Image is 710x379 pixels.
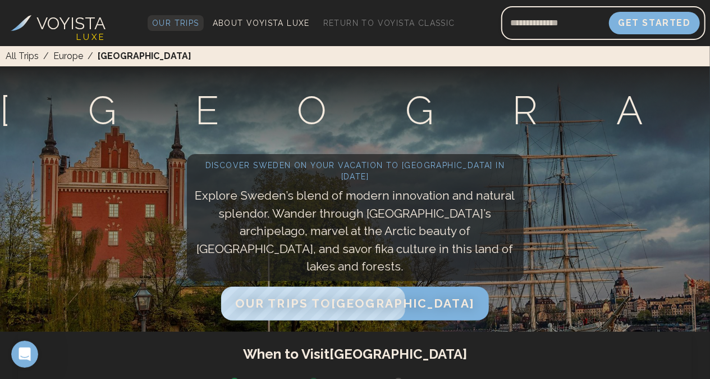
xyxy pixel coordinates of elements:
[76,31,104,44] h4: L U X E
[11,341,38,368] iframe: Intercom live chat
[501,10,609,37] input: Email address
[6,49,39,63] a: All Trips
[221,299,489,310] a: Our Trips to[GEOGRAPHIC_DATA]
[148,15,204,31] a: Our Trips
[11,11,106,36] a: VOYISTA
[193,187,518,276] p: Explore Sweden’s blend of modern innovation and natural splendor. Wander through [GEOGRAPHIC_DATA...
[152,19,199,28] span: Our Trips
[53,49,83,63] a: Europe
[213,19,310,28] span: About Voyista Luxe
[323,19,455,28] span: Return to Voyista Classic
[98,49,191,63] span: [GEOGRAPHIC_DATA]
[37,11,106,36] h3: VOYISTA
[319,15,460,31] a: Return to Voyista Classic
[193,160,518,182] h2: Discover Sweden on your vacation to [GEOGRAPHIC_DATA] in [DATE]
[11,15,31,31] img: Voyista Logo
[609,12,700,34] button: Get Started
[235,296,475,310] span: Our Trips to [GEOGRAPHIC_DATA]
[208,15,314,31] a: About Voyista Luxe
[88,49,93,63] span: /
[221,287,489,321] button: Our Trips to[GEOGRAPHIC_DATA]
[43,49,49,63] span: /
[31,345,679,363] h1: When to Visit [GEOGRAPHIC_DATA]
